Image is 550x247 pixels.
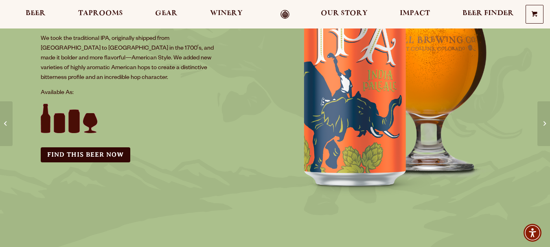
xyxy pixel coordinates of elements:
a: Beer Finder [457,10,519,19]
span: Gear [155,10,177,17]
a: Taprooms [73,10,128,19]
span: Beer [26,10,46,17]
a: Gear [150,10,183,19]
span: Taprooms [78,10,123,17]
span: Beer Finder [462,10,514,17]
span: Winery [210,10,243,17]
div: Accessibility Menu [524,224,541,242]
p: We took the traditional IPA, originally shipped from [GEOGRAPHIC_DATA] to [GEOGRAPHIC_DATA] in th... [41,34,221,83]
a: Winery [205,10,248,19]
a: Impact [394,10,435,19]
a: Odell Home [270,10,300,19]
a: Find this Beer Now [41,147,130,162]
span: Impact [400,10,430,17]
a: Our Story [316,10,373,19]
span: Our Story [321,10,368,17]
p: Available As: [41,88,265,98]
a: Beer [20,10,51,19]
